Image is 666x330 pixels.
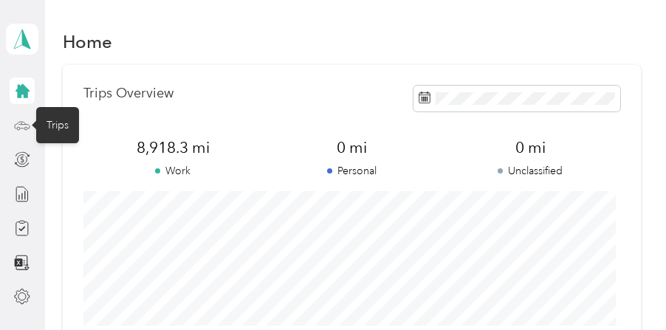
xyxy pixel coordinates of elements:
span: 8,918.3 mi [83,137,262,158]
p: Trips Overview [83,86,174,101]
span: 0 mi [441,137,619,158]
iframe: Everlance-gr Chat Button Frame [583,247,666,330]
p: Unclassified [441,163,619,179]
div: Trips [36,107,79,143]
p: Personal [262,163,441,179]
p: Work [83,163,262,179]
h1: Home [63,34,112,49]
span: 0 mi [262,137,441,158]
